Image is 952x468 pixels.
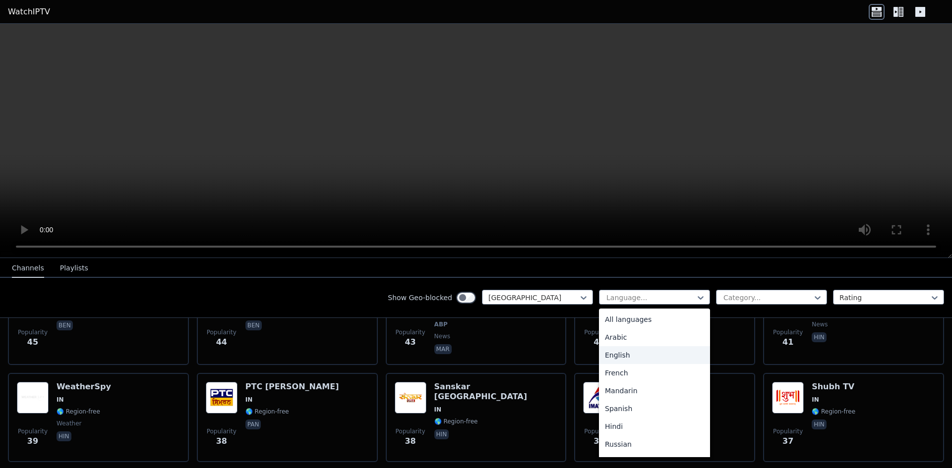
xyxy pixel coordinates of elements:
p: hin [812,332,827,342]
span: Popularity [584,328,614,336]
img: Imayam TV [583,382,615,414]
span: 🌎 Region-free [245,408,289,416]
span: 44 [216,336,227,348]
span: 38 [405,435,416,447]
span: Popularity [396,328,425,336]
span: Popularity [396,427,425,435]
a: WatchIPTV [8,6,50,18]
span: IN [245,396,253,404]
span: 🌎 Region-free [434,417,478,425]
div: Spanish [599,400,710,417]
h6: WeatherSpy [57,382,111,392]
img: WeatherSpy [17,382,49,414]
span: Popularity [18,427,48,435]
span: 39 [27,435,38,447]
div: English [599,346,710,364]
img: Shubh TV [772,382,804,414]
h6: PTC [PERSON_NAME] [245,382,339,392]
span: ABP [434,320,448,328]
p: mar [434,344,452,354]
div: Arabic [599,328,710,346]
div: Russian [599,435,710,453]
span: Popularity [18,328,48,336]
button: Channels [12,259,44,278]
span: 37 [782,435,793,447]
span: Popularity [773,328,803,336]
span: Popularity [773,427,803,435]
div: French [599,364,710,382]
p: ben [57,320,73,330]
h6: Shubh TV [812,382,855,392]
span: weather [57,419,82,427]
button: Playlists [60,259,88,278]
p: hin [57,431,71,441]
span: 38 [216,435,227,447]
span: IN [812,396,819,404]
div: Mandarin [599,382,710,400]
span: news [434,332,450,340]
span: news [812,320,828,328]
div: Hindi [599,417,710,435]
span: 45 [27,336,38,348]
span: 🌎 Region-free [57,408,100,416]
span: 37 [594,435,604,447]
label: Show Geo-blocked [388,293,452,303]
h6: Sanskar [GEOGRAPHIC_DATA] [434,382,558,402]
img: PTC Simran [206,382,238,414]
p: hin [434,429,449,439]
span: IN [434,406,442,414]
span: IN [57,396,64,404]
span: Popularity [207,427,237,435]
p: pan [245,419,261,429]
div: All languages [599,311,710,328]
span: 41 [782,336,793,348]
span: Popularity [584,427,614,435]
p: ben [245,320,262,330]
span: 43 [405,336,416,348]
span: Popularity [207,328,237,336]
span: 🌎 Region-free [812,408,855,416]
img: Sanskar USA [395,382,426,414]
p: hin [812,419,827,429]
span: 42 [594,336,604,348]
